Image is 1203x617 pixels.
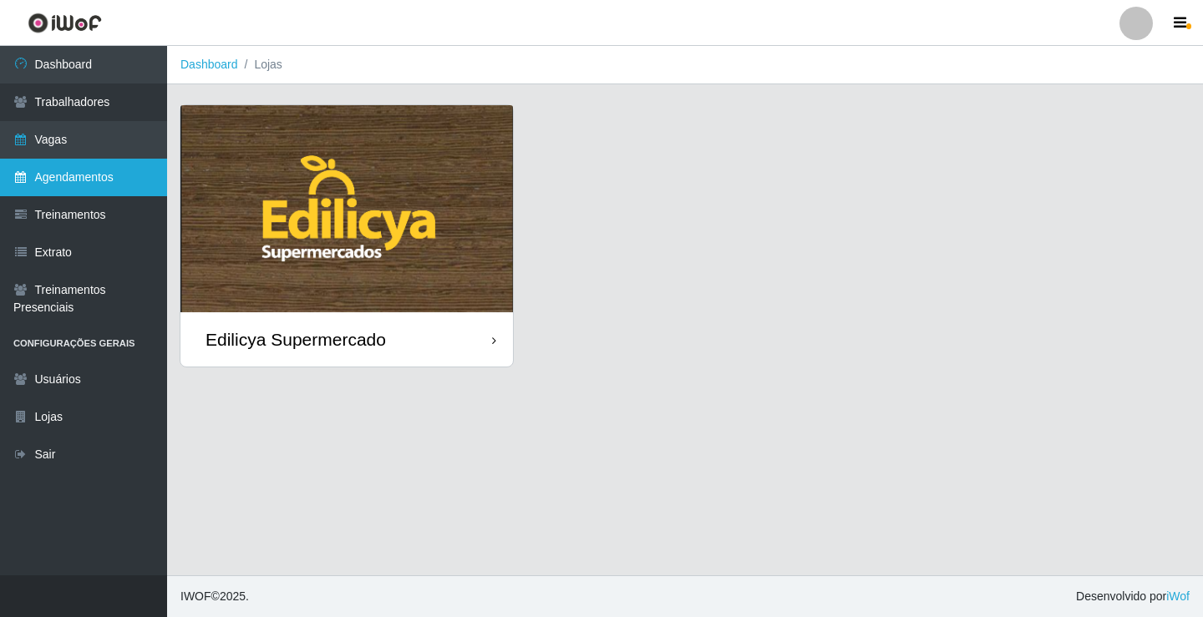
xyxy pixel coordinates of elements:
a: iWof [1166,589,1190,603]
span: Desenvolvido por [1076,588,1190,605]
li: Lojas [238,56,282,73]
nav: breadcrumb [167,46,1203,84]
div: Edilicya Supermercado [206,329,386,350]
a: Dashboard [180,58,238,71]
span: © 2025 . [180,588,249,605]
img: cardImg [180,105,513,312]
img: CoreUI Logo [28,13,102,33]
span: IWOF [180,589,211,603]
a: Edilicya Supermercado [180,105,513,367]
